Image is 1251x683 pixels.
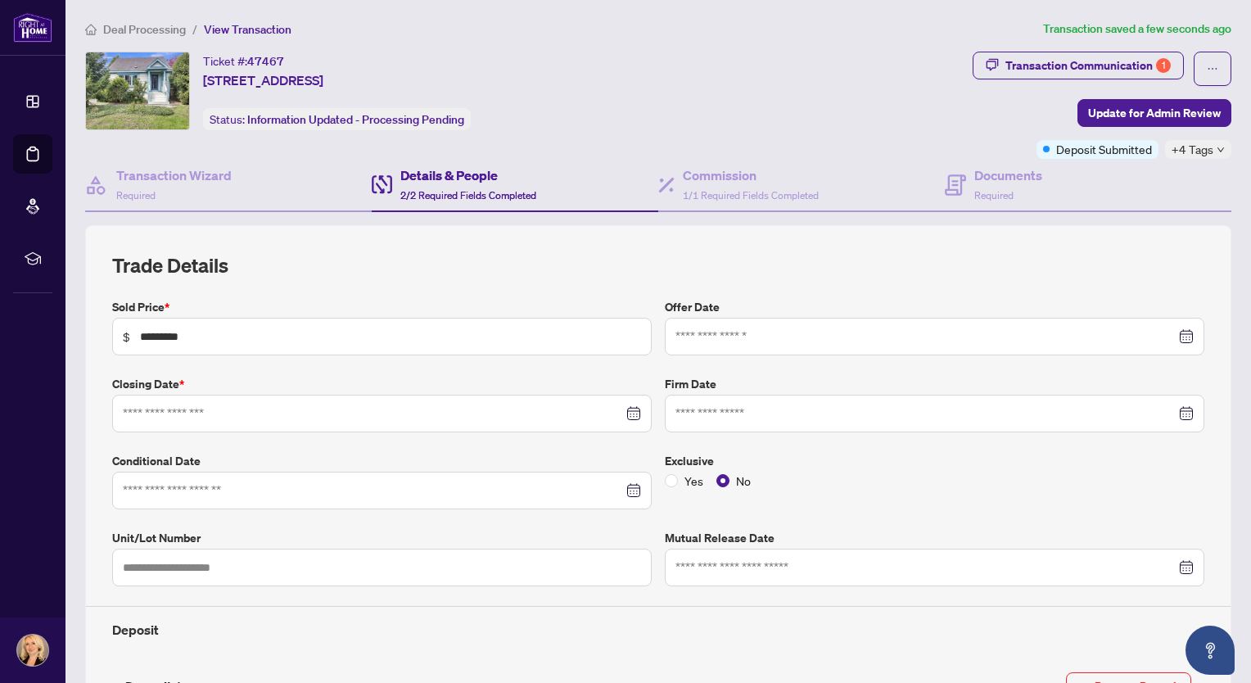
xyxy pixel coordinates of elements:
span: Yes [678,472,710,490]
span: Required [116,189,156,201]
span: 2/2 Required Fields Completed [400,189,536,201]
span: home [85,24,97,35]
label: Exclusive [665,452,1204,470]
button: Open asap [1186,626,1235,675]
button: Update for Admin Review [1077,99,1231,127]
label: Mutual Release Date [665,529,1204,547]
img: IMG-X12151899_1.jpg [86,52,189,129]
label: Offer Date [665,298,1204,316]
h4: Commission [683,165,819,185]
span: Required [974,189,1014,201]
label: Firm Date [665,375,1204,393]
span: View Transaction [204,22,291,37]
span: Update for Admin Review [1088,100,1221,126]
h4: Transaction Wizard [116,165,232,185]
h4: Details & People [400,165,536,185]
span: down [1217,146,1225,154]
div: Transaction Communication [1005,52,1171,79]
span: ellipsis [1207,63,1218,75]
label: Closing Date [112,375,652,393]
div: 1 [1156,58,1171,73]
span: [STREET_ADDRESS] [203,70,323,90]
button: Transaction Communication1 [973,52,1184,79]
h4: Documents [974,165,1042,185]
img: logo [13,12,52,43]
label: Sold Price [112,298,652,316]
div: Ticket #: [203,52,284,70]
img: Profile Icon [17,635,48,666]
span: Deposit Submitted [1056,140,1152,158]
span: Information Updated - Processing Pending [247,112,464,127]
span: Deal Processing [103,22,186,37]
article: Transaction saved a few seconds ago [1043,20,1231,38]
span: 1/1 Required Fields Completed [683,189,819,201]
label: Unit/Lot Number [112,529,652,547]
li: / [192,20,197,38]
div: Status: [203,108,471,130]
h2: Trade Details [112,252,1204,278]
span: $ [123,328,130,346]
span: No [729,472,757,490]
span: 47467 [247,54,284,69]
label: Conditional Date [112,452,652,470]
span: +4 Tags [1172,140,1213,159]
h4: Deposit [112,620,1204,640]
